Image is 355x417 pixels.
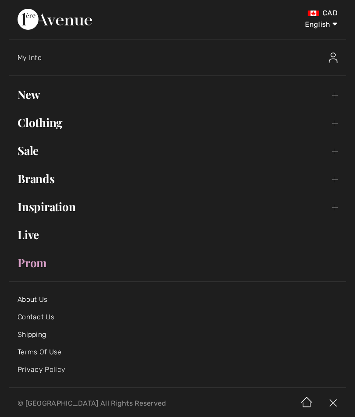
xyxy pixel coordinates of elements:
[9,113,346,132] a: Clothing
[18,348,62,356] a: Terms Of Use
[18,44,346,72] a: My InfoMy Info
[9,169,346,188] a: Brands
[9,253,346,272] a: Prom
[320,390,346,417] img: X
[9,225,346,244] a: Live
[9,141,346,160] a: Sale
[209,9,337,18] div: CAD
[18,53,42,62] span: My Info
[18,365,65,374] a: Privacy Policy
[18,330,46,339] a: Shipping
[18,313,54,321] a: Contact Us
[294,390,320,417] img: Home
[329,53,337,63] img: My Info
[18,295,47,304] a: About Us
[9,197,346,216] a: Inspiration
[18,400,209,406] p: © [GEOGRAPHIC_DATA] All Rights Reserved
[9,85,346,104] a: New
[18,9,92,30] img: 1ère Avenue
